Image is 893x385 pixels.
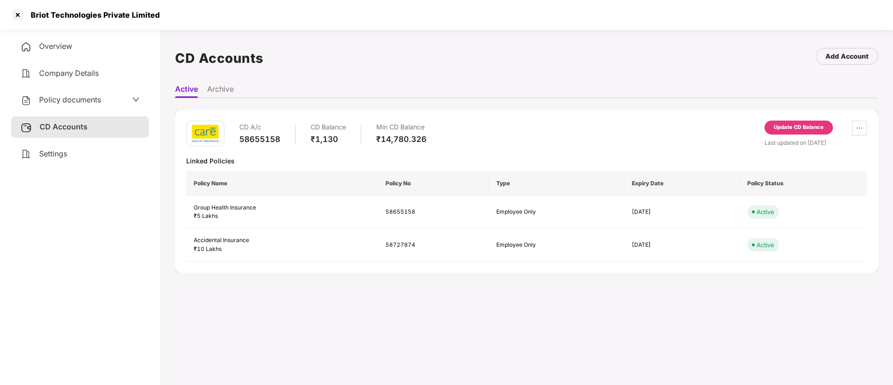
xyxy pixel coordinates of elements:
[186,156,867,165] div: Linked Policies
[39,149,67,158] span: Settings
[624,229,740,262] td: [DATE]
[740,171,867,196] th: Policy Status
[757,207,774,216] div: Active
[624,196,740,229] td: [DATE]
[194,212,218,219] span: ₹5 Lakhs
[825,51,868,61] div: Add Account
[378,229,489,262] td: 58727874
[489,171,624,196] th: Type
[757,240,774,250] div: Active
[194,203,371,212] div: Group Health Insurance
[20,41,32,53] img: svg+xml;base64,PHN2ZyB4bWxucz0iaHR0cDovL3d3dy53My5vcmcvMjAwMC9zdmciIHdpZHRoPSIyNCIgaGVpZ2h0PSIyNC...
[311,134,346,144] div: ₹1,130
[186,171,378,196] th: Policy Name
[378,171,489,196] th: Policy No
[175,84,198,98] li: Active
[496,208,599,216] div: Employee Only
[311,121,346,134] div: CD Balance
[376,134,426,144] div: ₹14,780.326
[239,134,280,144] div: 58655158
[207,84,234,98] li: Archive
[132,96,140,103] span: down
[376,121,426,134] div: Min CD Balance
[239,121,280,134] div: CD A/c
[20,95,32,106] img: svg+xml;base64,PHN2ZyB4bWxucz0iaHR0cDovL3d3dy53My5vcmcvMjAwMC9zdmciIHdpZHRoPSIyNCIgaGVpZ2h0PSIyNC...
[175,48,264,68] h1: CD Accounts
[852,124,866,132] span: ellipsis
[39,41,72,51] span: Overview
[496,241,599,250] div: Employee Only
[20,68,32,79] img: svg+xml;base64,PHN2ZyB4bWxucz0iaHR0cDovL3d3dy53My5vcmcvMjAwMC9zdmciIHdpZHRoPSIyNCIgaGVpZ2h0PSIyNC...
[378,196,489,229] td: 58655158
[20,149,32,160] img: svg+xml;base64,PHN2ZyB4bWxucz0iaHR0cDovL3d3dy53My5vcmcvMjAwMC9zdmciIHdpZHRoPSIyNCIgaGVpZ2h0PSIyNC...
[40,122,88,131] span: CD Accounts
[191,124,219,142] img: care.png
[20,122,32,133] img: svg+xml;base64,PHN2ZyB3aWR0aD0iMjUiIGhlaWdodD0iMjQiIHZpZXdCb3g9IjAgMCAyNSAyNCIgZmlsbD0ibm9uZSIgeG...
[764,138,867,147] div: Last updated on [DATE]
[774,123,824,132] div: Update CD Balance
[25,10,160,20] div: Briot Technologies Private Limited
[194,245,222,252] span: ₹10 Lakhs
[39,95,101,104] span: Policy documents
[624,171,740,196] th: Expiry Date
[852,121,867,135] button: ellipsis
[194,236,371,245] div: Accidental Insurance
[39,68,99,78] span: Company Details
